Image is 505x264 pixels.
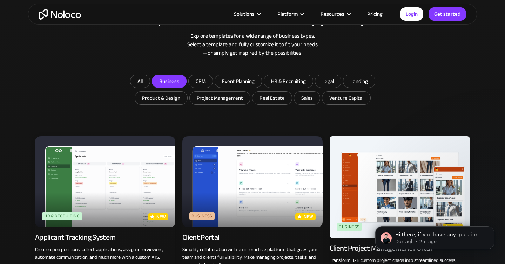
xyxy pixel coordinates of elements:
a: Pricing [358,9,391,19]
div: Solutions [234,9,255,19]
div: Resources [321,9,344,19]
div: Client Portal [182,232,219,242]
div: Resources [312,9,358,19]
div: Explore templates for a wide range of business types. Select a template and fully customize it to... [35,32,470,57]
p: new [156,213,166,220]
div: Platform [277,9,298,19]
div: HR & Recruiting [42,212,82,220]
a: home [39,9,81,20]
div: Business [337,223,362,231]
a: Get started [429,7,466,21]
div: Platform [269,9,312,19]
p: Create open positions, collect applications, assign interviewers, automate communication, and muc... [35,246,175,261]
a: Login [400,7,423,21]
div: Applicant Tracking System [35,232,116,242]
a: All [130,75,150,88]
div: Business [189,212,215,220]
div: Solutions [225,9,269,19]
p: new [304,213,314,220]
div: Client Project Management Portal [330,243,432,253]
form: Email Form [112,75,393,106]
iframe: Intercom notifications message [365,211,505,260]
